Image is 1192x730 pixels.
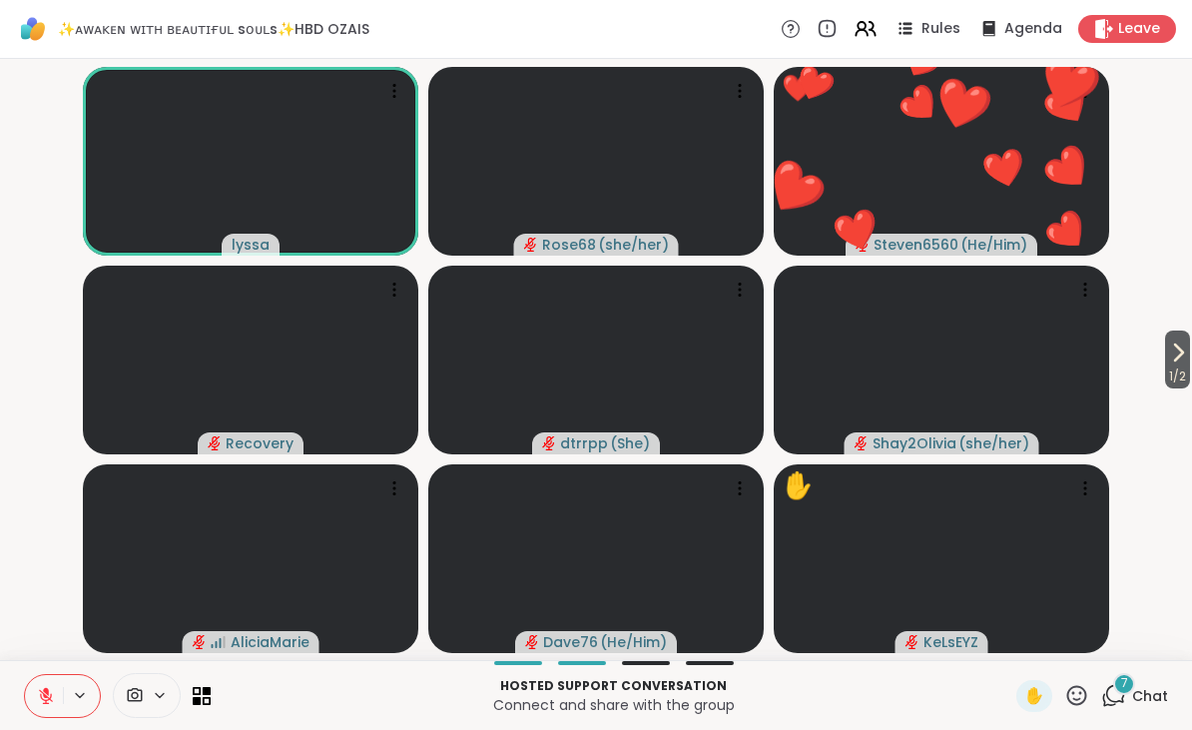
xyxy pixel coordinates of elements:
[923,632,978,652] span: KeLsEYZ
[905,48,1020,163] button: ❤️
[811,186,902,278] button: ❤️
[543,632,598,652] span: Dave76
[226,433,294,453] span: Recovery
[1024,684,1044,708] span: ✋
[960,235,1027,255] span: ( He/Him )
[524,238,538,252] span: audio-muted
[1132,686,1168,706] span: Chat
[231,632,309,652] span: AliciaMarie
[193,635,207,649] span: audio-muted
[1165,365,1190,388] span: 1 / 2
[1020,184,1116,280] button: ❤️
[1121,675,1128,692] span: 7
[208,436,222,450] span: audio-muted
[16,12,50,46] img: ShareWell Logomark
[855,436,869,450] span: audio-muted
[560,433,608,453] span: dtrrpp
[905,635,919,649] span: audio-muted
[525,635,539,649] span: audio-muted
[58,19,369,39] span: ✨ᴀᴡᴀᴋᴇɴ ᴡɪᴛʜ ʙᴇᴀᴜᴛɪғᴜʟ sᴏᴜʟs✨HBD OZAIS
[729,124,859,254] button: ❤️
[223,677,1004,695] p: Hosted support conversation
[542,235,596,255] span: Rose68
[962,126,1047,211] button: ❤️
[610,433,650,453] span: ( She )
[921,19,960,39] span: Rules
[873,433,956,453] span: Shay2Olivia
[1118,19,1160,39] span: Leave
[1014,115,1121,222] button: ❤️
[782,466,814,505] div: ✋
[1004,19,1062,39] span: Agenda
[232,235,270,255] span: lyssa
[958,433,1029,453] span: ( she/her )
[542,436,556,450] span: audio-muted
[223,695,1004,715] p: Connect and share with the group
[598,235,669,255] span: ( she/her )
[1165,331,1190,388] button: 1/2
[874,235,958,255] span: Steven6560
[1005,21,1131,147] button: ❤️
[600,632,667,652] span: ( He/Him )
